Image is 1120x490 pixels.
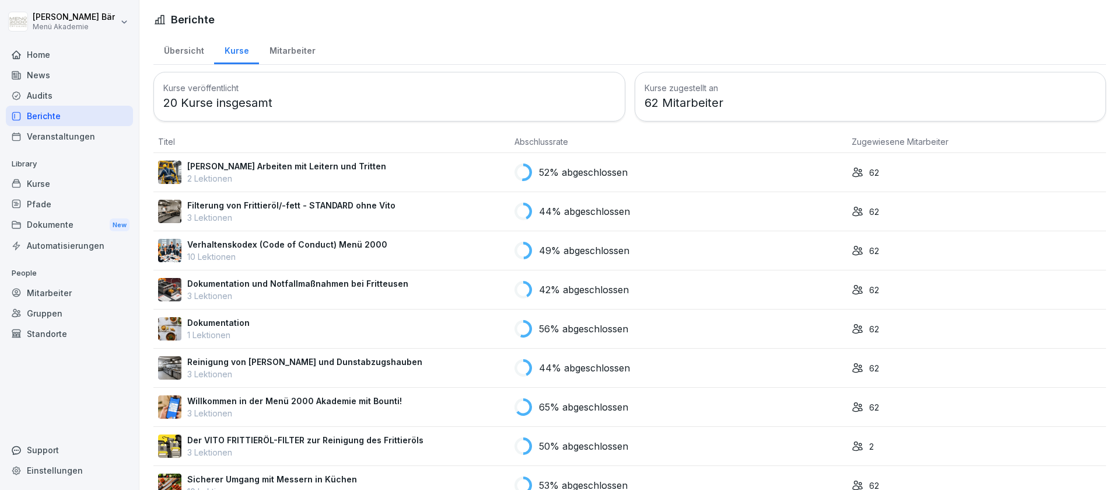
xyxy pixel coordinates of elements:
[539,283,629,297] p: 42% abgeschlossen
[259,34,325,64] a: Mitarbeiter
[6,235,133,256] a: Automatisierungen
[539,361,630,375] p: 44% abgeschlossen
[6,106,133,126] a: Berichte
[6,126,133,147] a: Veranstaltungen
[869,323,879,335] p: 62
[6,155,133,173] p: Library
[6,283,133,303] a: Mitarbeiter
[158,356,181,380] img: mfnj94a6vgl4cypi86l5ezmw.png
[187,395,402,407] p: Willkommen in der Menü 2000 Akademie mit Bounti!
[6,264,133,283] p: People
[6,460,133,481] a: Einstellungen
[869,440,874,453] p: 2
[163,82,615,94] h3: Kurse veröffentlicht
[187,356,422,368] p: Reinigung von [PERSON_NAME] und Dunstabzugshauben
[187,434,423,446] p: Der VITO FRITTIERÖL-FILTER zur Reinigung des Frittieröls
[158,200,181,223] img: lnrteyew03wyeg2dvomajll7.png
[187,238,387,251] p: Verhaltenskodex (Code of Conduct) Menü 2000
[645,94,1097,112] p: 62 Mitarbeiter
[6,324,133,344] a: Standorte
[158,239,181,262] img: hh3kvobgi93e94d22i1c6810.png
[6,85,133,106] a: Audits
[6,303,133,324] a: Gruppen
[158,278,181,301] img: t30obnioake0y3p0okzoia1o.png
[852,137,949,147] span: Zugewiesene Mitarbeiter
[153,34,214,64] a: Übersicht
[158,137,175,147] span: Titel
[187,290,408,302] p: 3 Lektionen
[510,131,847,153] th: Abschlussrate
[187,199,395,211] p: Filterung von Frittieröl/-fett - STANDARD ohne Vito
[158,395,181,419] img: xh3bnih80d1pxcetv9zsuevg.png
[869,166,879,179] p: 62
[539,244,629,258] p: 49% abgeschlossen
[869,206,879,218] p: 62
[187,446,423,458] p: 3 Lektionen
[539,322,628,336] p: 56% abgeschlossen
[110,218,129,232] div: New
[187,211,395,224] p: 3 Lektionen
[33,12,115,22] p: [PERSON_NAME] Bär
[6,65,133,85] a: News
[645,82,1097,94] h3: Kurse zugestellt an
[539,400,628,414] p: 65% abgeschlossen
[869,401,879,413] p: 62
[158,317,181,340] img: jg117puhp44y4en97z3zv7dk.png
[187,329,250,341] p: 1 Lektionen
[539,439,628,453] p: 50% abgeschlossen
[539,165,628,179] p: 52% abgeschlossen
[6,194,133,214] a: Pfade
[163,94,615,112] p: 20 Kurse insgesamt
[869,245,879,257] p: 62
[187,160,386,172] p: [PERSON_NAME] Arbeiten mit Leitern und Tritten
[158,435,181,458] img: lxawnajjsce9vyoprlfqagnf.png
[33,23,115,31] p: Menü Akademie
[869,284,879,296] p: 62
[214,34,259,64] a: Kurse
[187,368,422,380] p: 3 Lektionen
[869,362,879,374] p: 62
[6,214,133,236] div: Dokumente
[6,214,133,236] a: DokumenteNew
[171,12,215,27] h1: Berichte
[187,251,387,263] p: 10 Lektionen
[6,173,133,194] a: Kurse
[187,407,402,419] p: 3 Lektionen
[187,317,250,329] p: Dokumentation
[6,44,133,65] a: Home
[187,473,357,485] p: Sicherer Umgang mit Messern in Küchen
[539,204,630,218] p: 44% abgeschlossen
[158,161,181,184] img: v7bxruicv7vvt4ltkcopmkzf.png
[6,440,133,460] div: Support
[187,172,386,185] p: 2 Lektionen
[187,277,408,290] p: Dokumentation und Notfallmaßnahmen bei Fritteusen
